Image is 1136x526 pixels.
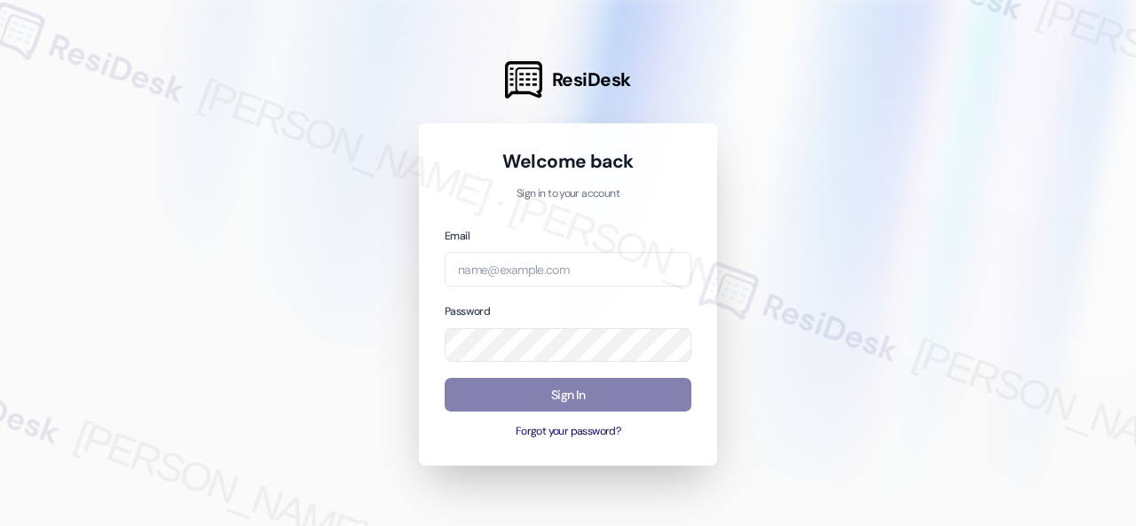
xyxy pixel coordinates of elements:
input: name@example.com [445,252,691,287]
span: ResiDesk [552,67,631,92]
img: ResiDesk Logo [505,61,542,98]
button: Sign In [445,378,691,412]
label: Password [445,304,490,318]
h1: Welcome back [445,149,691,174]
label: Email [445,229,469,243]
p: Sign in to your account [445,186,691,202]
button: Forgot your password? [445,424,691,440]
